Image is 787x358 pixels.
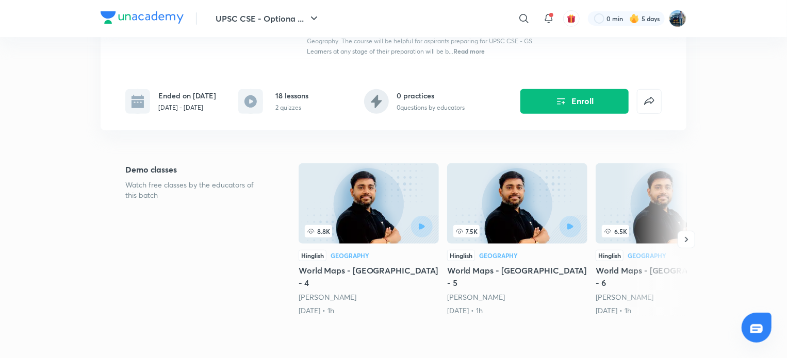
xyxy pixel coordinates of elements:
a: [PERSON_NAME] [447,292,505,302]
a: 8.8KHinglishGeographyWorld Maps - [GEOGRAPHIC_DATA] - 4[PERSON_NAME][DATE] • 1h [299,163,439,316]
p: 0 questions by educators [397,103,465,112]
a: [PERSON_NAME] [596,292,653,302]
h6: Ended on [DATE] [158,90,216,101]
div: Hinglish [596,250,624,261]
div: Sudarshan Gurjar [596,292,736,302]
a: World Maps - Africa - 5 [447,163,587,316]
a: World Maps - Africa - 4 [299,163,439,316]
p: Watch free classes by the educators of this batch [125,180,266,200]
button: UPSC CSE - Optiona ... [209,8,326,29]
div: Hinglish [447,250,475,261]
div: Geography [479,252,518,259]
button: Enroll [520,89,629,114]
div: Hinglish [299,250,326,261]
button: avatar [563,10,580,27]
div: Sudarshan Gurjar [299,292,439,302]
div: Sudarshan Gurjar [447,292,587,302]
h6: 18 lessons [275,90,308,101]
h5: World Maps - [GEOGRAPHIC_DATA] - 6 [596,264,736,289]
a: 7.5KHinglishGeographyWorld Maps - [GEOGRAPHIC_DATA] - 5[PERSON_NAME][DATE] • 1h [447,163,587,316]
div: 18th Apr • 1h [299,305,439,316]
div: 21st Apr • 1h [447,305,587,316]
div: Geography [331,252,369,259]
img: avatar [567,14,576,23]
span: Read more [453,47,485,55]
img: streak [629,13,640,24]
button: false [637,89,662,114]
a: 6.5KHinglishGeographyWorld Maps - [GEOGRAPHIC_DATA] - 6[PERSON_NAME][DATE] • 1h [596,163,736,316]
h5: World Maps - [GEOGRAPHIC_DATA] - 5 [447,264,587,289]
h6: 0 practices [397,90,465,101]
img: I A S babu [669,10,686,27]
h5: World Maps - [GEOGRAPHIC_DATA] - 4 [299,264,439,289]
a: World Maps - Africa - 6 [596,163,736,316]
div: 23rd Apr • 1h [596,305,736,316]
span: 8.8K [305,225,332,237]
h5: Demo classes [125,163,266,176]
p: 2 quizzes [275,103,308,112]
span: In this course, [PERSON_NAME] will provide in-depth knowledge of the World Geography. The course ... [307,27,534,55]
a: Company Logo [101,11,184,26]
img: Company Logo [101,11,184,24]
p: [DATE] - [DATE] [158,103,216,112]
a: [PERSON_NAME] [299,292,356,302]
span: 7.5K [453,225,480,237]
span: 6.5K [602,225,629,237]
